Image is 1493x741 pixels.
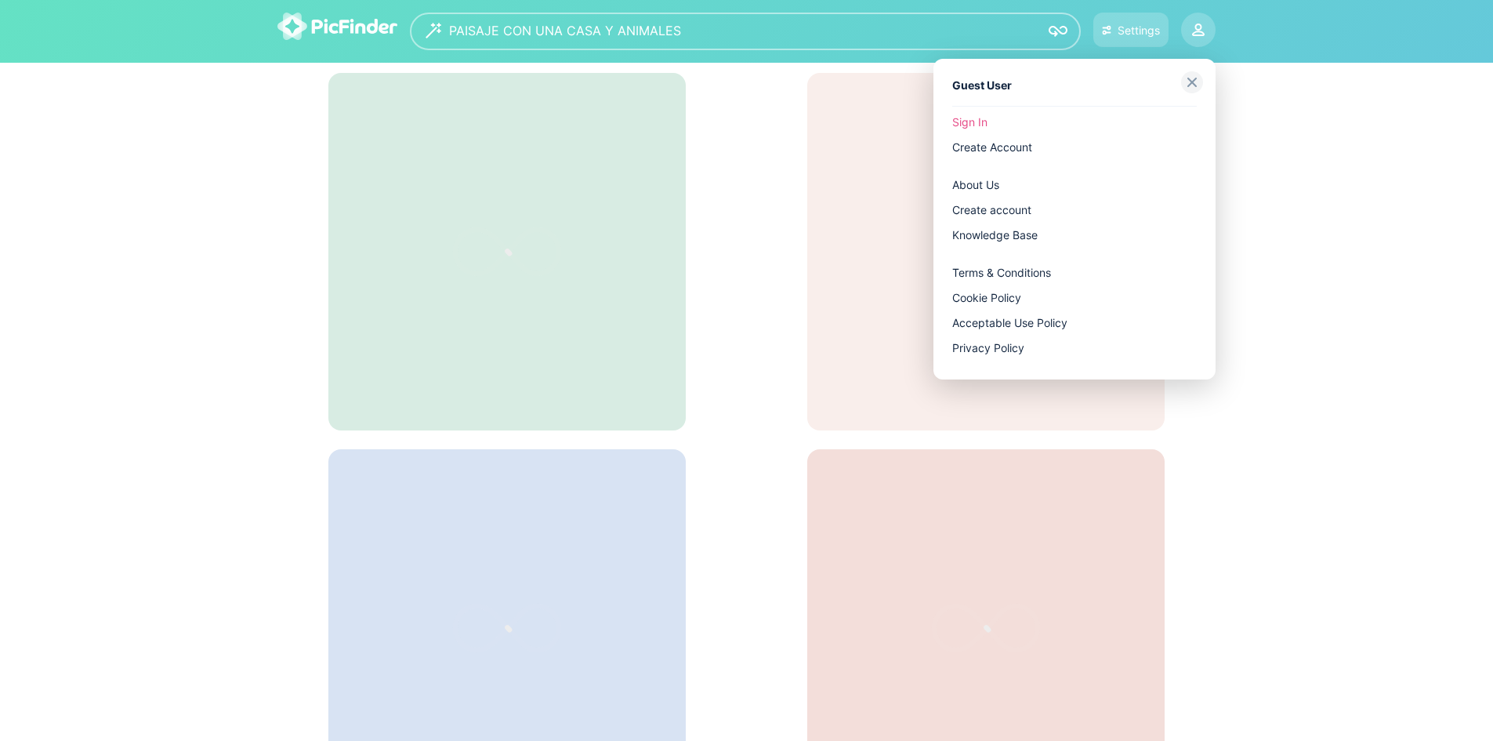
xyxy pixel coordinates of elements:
[952,311,1197,336] a: Acceptable Use Policy
[952,110,1197,135] a: Sign In
[1181,71,1203,93] img: close-grey.svg
[952,336,1197,361] a: Privacy Policy
[952,198,1197,223] a: Create account
[952,223,1197,248] a: Knowledge Base
[952,78,1197,93] div: Guest User
[952,260,1197,285] a: Terms & Conditions
[952,285,1197,311] a: Cookie Policy
[952,173,1197,198] a: About Us
[952,135,1197,160] a: Create Account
